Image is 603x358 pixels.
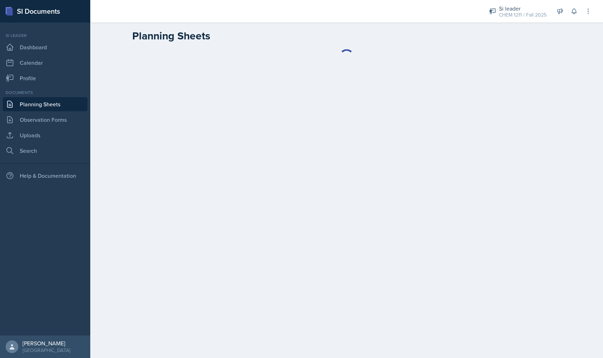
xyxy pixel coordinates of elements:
a: Observation Forms [3,113,87,127]
a: Search [3,144,87,158]
a: Dashboard [3,40,87,54]
div: Help & Documentation [3,169,87,183]
a: Uploads [3,128,87,142]
div: Si leader [499,4,547,13]
a: Calendar [3,56,87,70]
div: [PERSON_NAME] [23,340,70,347]
a: Profile [3,71,87,85]
a: Planning Sheets [3,97,87,111]
div: CHEM 1211 / Fall 2025 [499,11,547,19]
h2: Planning Sheets [132,30,210,42]
div: Documents [3,89,87,96]
div: Si leader [3,32,87,39]
div: [GEOGRAPHIC_DATA] [23,347,70,354]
